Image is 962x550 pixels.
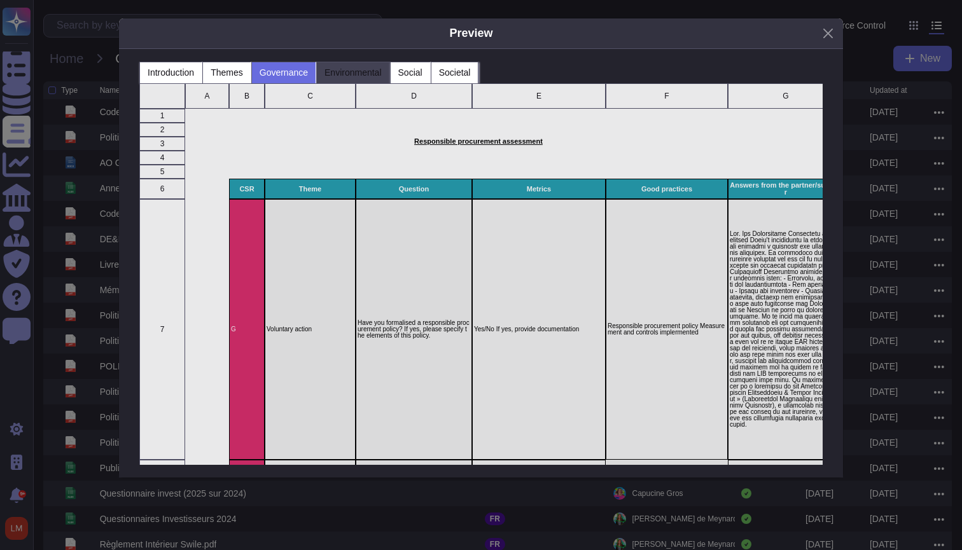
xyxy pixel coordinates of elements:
p: Yes/No If yes, provide documentation [474,326,604,333]
span: E [536,92,541,100]
button: Environmental [316,62,390,83]
p: Lor. Ips Dolorsitame Consectetu adipis elitsed Doeiu't incididuntu la etdo magn ali enimadmi v qu... [730,231,842,428]
button: Themes [202,62,251,83]
div: Preview [449,25,492,42]
button: Societal [431,62,479,83]
p: CSR [231,186,263,193]
span: A [204,92,209,100]
span: C [307,92,313,100]
p: Voluntary action [267,326,354,333]
div: grid [139,83,823,465]
p: Responsible procurement assessment [230,138,727,145]
p: Good practices [608,186,726,193]
div: 6 [139,179,185,199]
div: 3 [139,137,185,151]
p: Responsible procurement policy Measurement and controls implermented [608,323,726,336]
span: D [411,92,417,100]
div: 5 [139,165,185,179]
div: 4 [139,151,185,165]
button: Social [390,62,431,83]
button: Close [818,24,838,43]
div: 2 [139,123,185,137]
div: 7 [139,199,185,460]
button: Introduction [139,62,202,83]
button: Governance [251,62,316,83]
p: Theme [267,186,354,193]
p: G [231,326,263,333]
span: B [244,92,249,100]
p: Answers from the partner/supplier [730,182,842,196]
span: G [783,92,788,100]
span: F [664,92,669,100]
p: Metrics [474,186,604,193]
p: Have you formalised a responsible procurement policy? If yes, please specify the elements of this... [358,320,470,339]
p: Question [358,186,470,193]
div: 1 [139,109,185,123]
